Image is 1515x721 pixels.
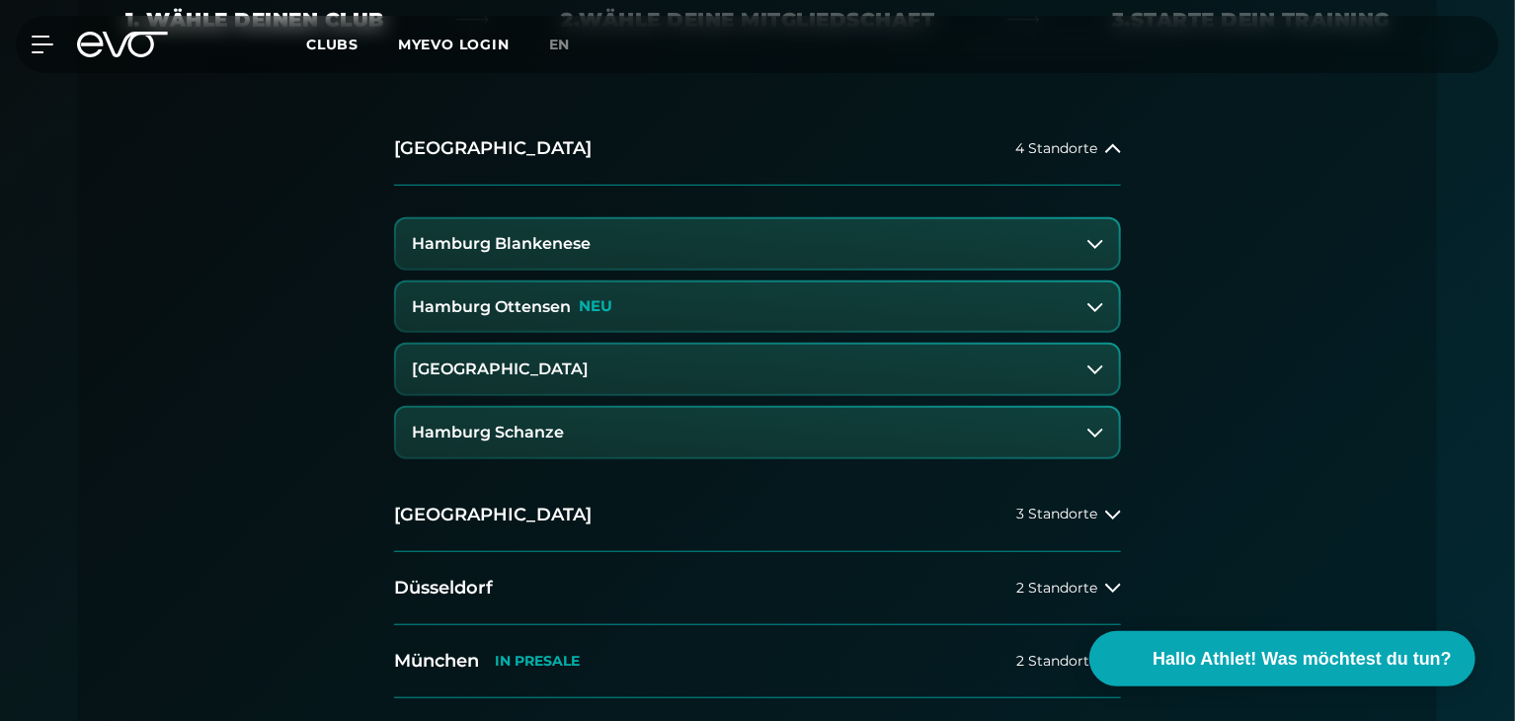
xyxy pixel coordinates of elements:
h3: Hamburg Ottensen [412,298,571,316]
span: 3 Standorte [1016,507,1097,521]
h2: [GEOGRAPHIC_DATA] [394,503,592,527]
button: [GEOGRAPHIC_DATA]3 Standorte [394,479,1121,552]
h3: Hamburg Blankenese [412,235,591,253]
a: Clubs [306,35,398,53]
p: NEU [579,298,612,315]
h3: [GEOGRAPHIC_DATA] [412,360,589,378]
button: [GEOGRAPHIC_DATA] [396,345,1119,394]
span: Hallo Athlet! Was möchtest du tun? [1153,646,1452,673]
button: Hamburg Schanze [396,408,1119,457]
a: MYEVO LOGIN [398,36,510,53]
a: en [549,34,595,56]
span: Clubs [306,36,359,53]
p: IN PRESALE [495,653,580,670]
span: en [549,36,571,53]
h3: Hamburg Schanze [412,424,564,441]
button: [GEOGRAPHIC_DATA]4 Standorte [394,113,1121,186]
button: Hamburg OttensenNEU [396,282,1119,332]
button: Hamburg Blankenese [396,219,1119,269]
span: 4 Standorte [1015,141,1097,156]
span: 2 Standorte [1016,654,1097,669]
button: Düsseldorf2 Standorte [394,552,1121,625]
h2: Düsseldorf [394,576,493,601]
button: Hallo Athlet! Was möchtest du tun? [1089,631,1475,686]
h2: München [394,649,479,674]
button: MünchenIN PRESALE2 Standorte [394,625,1121,698]
h2: [GEOGRAPHIC_DATA] [394,136,592,161]
span: 2 Standorte [1016,581,1097,596]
